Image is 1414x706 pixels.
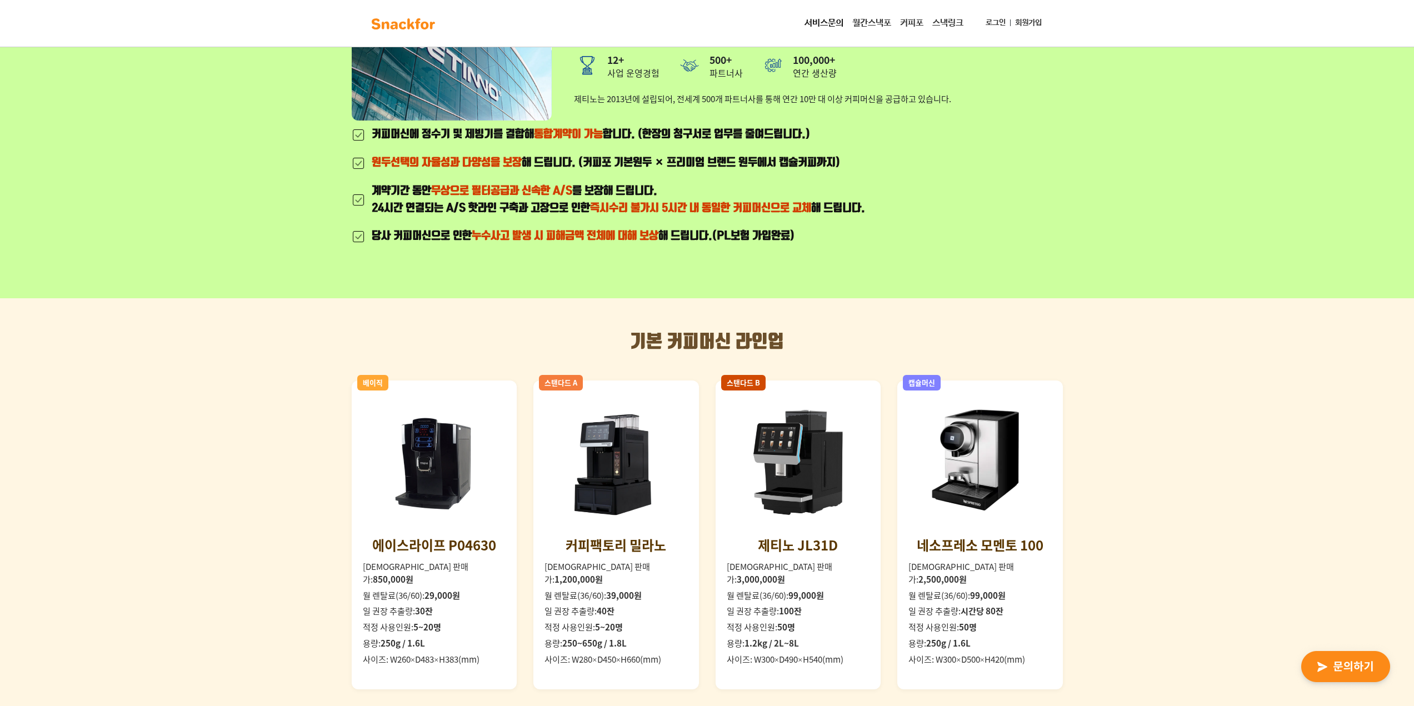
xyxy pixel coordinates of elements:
strong: 시간당 80잔 [961,604,1003,617]
li: 월 렌탈료(36/60): [544,589,688,602]
a: 서비스문의 [800,12,848,34]
strong: 250~650g / 1.8L [562,637,627,649]
strong: 29,000원 [424,589,460,602]
a: 월간스낵포 [848,12,896,34]
li: 용량: [363,637,506,650]
li: 용량: [727,637,870,650]
img: 연간 생산량 [760,53,786,79]
h2: 기본 커피머신 라인업 [352,332,1063,353]
strong: 40잔 [597,604,614,617]
li: 일 권장 추출량: [727,605,870,618]
img: 체크 [352,157,365,170]
img: 체크 [352,230,365,243]
strong: 30잔 [415,604,433,617]
img: 제티노 JL31D [727,392,870,535]
strong: 5~20명 [595,620,623,633]
li: [DEMOGRAPHIC_DATA] 판매가: [727,560,870,586]
li: 적정 사용인원: [363,621,506,634]
div: 커피머신에 정수기 및 제빙기를 결합해 합니다. (한장의 청구서로 업무를 줄여드립니다.) [372,126,865,143]
div: 당사 커피머신으로 인한 해 드립니다.(PL보험 가입완료) [372,228,865,245]
img: 파트너사 [676,53,703,79]
li: 사이즈: W260×D483×H383(mm) [363,653,506,666]
li: [DEMOGRAPHIC_DATA] 판매가: [363,560,506,586]
div: 연간 생산량 [793,53,837,79]
li: 적정 사용인원: [908,621,1052,634]
li: 사이즈: W300×D500×H420(mm) [908,653,1052,666]
strong: 3,000,000원 [737,573,785,585]
img: 커피팩토리 밀라노 [544,392,688,535]
img: 체크 [352,128,365,142]
li: 월 렌탈료(36/60): [363,589,506,602]
li: 용량: [544,637,688,650]
div: 네소프레소 모멘토 100 [917,535,1043,555]
span: 즉시수리 불가시 5시간 내 동일한 커피머신으로 교체 [590,202,811,215]
strong: 2,500,000원 [918,573,967,585]
img: 체크 [352,193,365,207]
li: 용량: [908,637,1052,650]
div: 제티노 JL31D [758,535,838,555]
a: 커피포 [896,12,928,34]
span: Home [28,369,48,378]
li: 월 렌탈료(36/60): [908,589,1052,602]
strong: 50명 [959,620,977,633]
img: Jetinno 건물 [352,11,552,121]
li: [DEMOGRAPHIC_DATA] 판매가: [544,560,688,586]
li: 적정 사용인원: [544,621,688,634]
div: 스탠다드 B [721,375,766,390]
img: 네소프레소 모멘토 100 [908,392,1052,535]
strong: 250g / 1.6L [381,637,425,649]
a: Messages [73,352,143,380]
span: Settings [164,369,192,378]
span: 무상으로 필터공급과 신속한 A/S [431,184,572,198]
li: 사이즈: W280×D450×H660(mm) [544,653,688,666]
strong: 1,200,000원 [554,573,603,585]
div: 계약기간 동안 를 보장해 드립니다. 24시간 연결되는 A/S 핫라인 구축과 고장으로 인한 해 드립니다. [372,183,865,217]
a: Home [3,352,73,380]
strong: 100,000+ [793,53,837,67]
strong: 39,000원 [606,589,642,602]
span: Messages [92,369,125,378]
strong: 50명 [777,620,795,633]
strong: 1.2kg / 2L~8L [745,637,799,649]
div: 사업 운영경험 [607,53,659,79]
strong: 500+ [710,53,743,67]
strong: 99,000원 [970,589,1006,602]
div: 에이스라이프 P04630 [372,535,496,555]
span: 통합계약이 가능 [534,128,603,141]
strong: 5~20명 [413,620,441,633]
li: 사이즈: W300×D490×H540(mm) [727,653,870,666]
span: 누수사고 발생 시 피해금액 전체에 대해 보상 [472,229,658,243]
img: background-main-color.svg [368,15,438,33]
div: 커피팩토리 밀라노 [566,535,666,555]
strong: 12+ [607,53,659,67]
img: 에이스라이프 P04630 [363,392,506,535]
a: 스낵링크 [928,12,968,34]
li: 일 권장 추출량: [908,605,1052,618]
strong: 100잔 [779,604,802,617]
div: 스탠다드 A [539,375,583,390]
div: 해 드립니다. (커피포 기본원두 × 프리미엄 브랜드 원두에서 캡슐커피까지) [372,154,865,172]
div: 베이직 [357,375,388,390]
strong: 99,000원 [788,589,824,602]
li: 적정 사용인원: [727,621,870,634]
li: 일 권장 추출량: [544,605,688,618]
li: [DEMOGRAPHIC_DATA] 판매가: [908,560,1052,586]
p: 제티노는 2013년에 설립되어, 전세계 500개 파트너사를 통해 연간 10만 대 이상 커피머신을 공급하고 있습니다. [574,93,951,106]
li: 월 렌탈료(36/60): [727,589,870,602]
li: 일 권장 추출량: [363,605,506,618]
a: 회원가입 [1011,13,1046,33]
img: 운영경험 [574,53,601,79]
strong: 250g / 1.6L [926,637,971,649]
div: 캡슐머신 [903,375,941,390]
span: 원두선택의 자율성과 다양성을 보장 [372,156,522,169]
a: 로그인 [981,13,1010,33]
div: 파트너사 [710,53,743,79]
strong: 850,000원 [373,573,413,585]
a: Settings [143,352,213,380]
